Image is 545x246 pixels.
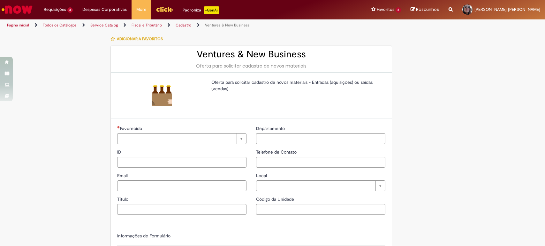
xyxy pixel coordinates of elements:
input: Departamento [256,133,385,144]
span: Adicionar a Favoritos [117,36,163,41]
input: Email [117,180,246,191]
a: Cadastro [176,23,191,28]
label: Informações de Formulário [117,233,170,239]
span: Título [117,196,130,202]
span: Local [256,173,268,178]
a: Service Catalog [90,23,118,28]
span: Rascunhos [416,6,439,12]
p: Oferta para solicitar cadastro de novos materiais - Entradas (aquisições) ou saídas (vendas) [211,79,381,92]
a: Ventures & New Business [205,23,250,28]
ul: Trilhas de página [5,19,359,31]
span: Requisições [44,6,66,13]
span: Necessários [117,126,120,128]
span: Email [117,173,129,178]
a: Limpar campo Local [256,180,385,191]
span: Código da Unidade [256,196,295,202]
span: Despesas Corporativas [82,6,127,13]
div: Padroniza [183,6,219,14]
span: Necessários - Favorecido [120,126,143,131]
input: Título [117,204,246,215]
input: Telefone de Contato [256,157,385,168]
button: Adicionar a Favoritos [110,32,166,46]
img: Ventures & New Business [152,85,172,106]
p: +GenAi [204,6,219,14]
div: Oferta para solicitar cadastro de novos materiais [117,63,385,69]
img: ServiceNow [1,3,34,16]
span: Departamento [256,126,286,131]
span: More [136,6,146,13]
a: Rascunhos [411,7,439,13]
a: Todos os Catálogos [43,23,77,28]
span: 3 [67,7,73,13]
span: Favoritos [377,6,394,13]
input: Código da Unidade [256,204,385,215]
span: 8 [396,7,401,13]
h2: Ventures & New Business [117,49,385,60]
span: Telefone de Contato [256,149,298,155]
span: [PERSON_NAME] [PERSON_NAME] [474,7,540,12]
img: click_logo_yellow_360x200.png [156,4,173,14]
span: ID [117,149,123,155]
a: Fiscal e Tributário [132,23,162,28]
a: Limpar campo Favorecido [117,133,246,144]
input: ID [117,157,246,168]
a: Página inicial [7,23,29,28]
